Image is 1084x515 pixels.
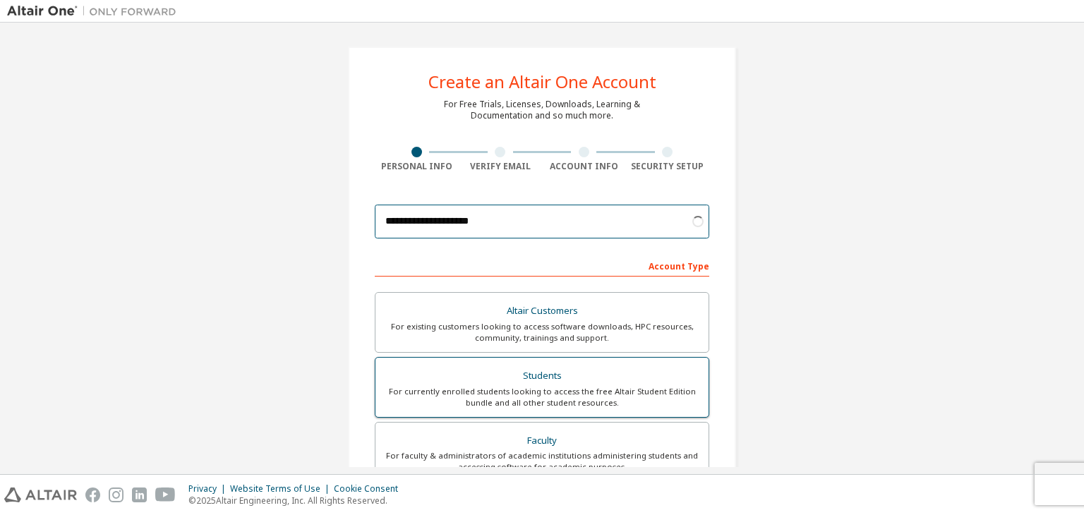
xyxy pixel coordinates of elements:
[334,483,406,495] div: Cookie Consent
[459,161,543,172] div: Verify Email
[428,73,656,90] div: Create an Altair One Account
[384,450,700,473] div: For faculty & administrators of academic institutions administering students and accessing softwa...
[626,161,710,172] div: Security Setup
[384,386,700,408] div: For currently enrolled students looking to access the free Altair Student Edition bundle and all ...
[85,487,100,502] img: facebook.svg
[188,483,230,495] div: Privacy
[444,99,640,121] div: For Free Trials, Licenses, Downloads, Learning & Documentation and so much more.
[384,301,700,321] div: Altair Customers
[4,487,77,502] img: altair_logo.svg
[109,487,124,502] img: instagram.svg
[375,161,459,172] div: Personal Info
[375,254,709,277] div: Account Type
[542,161,626,172] div: Account Info
[188,495,406,507] p: © 2025 Altair Engineering, Inc. All Rights Reserved.
[155,487,176,502] img: youtube.svg
[132,487,147,502] img: linkedin.svg
[384,431,700,451] div: Faculty
[384,366,700,386] div: Students
[7,4,183,18] img: Altair One
[384,321,700,344] div: For existing customers looking to access software downloads, HPC resources, community, trainings ...
[230,483,334,495] div: Website Terms of Use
